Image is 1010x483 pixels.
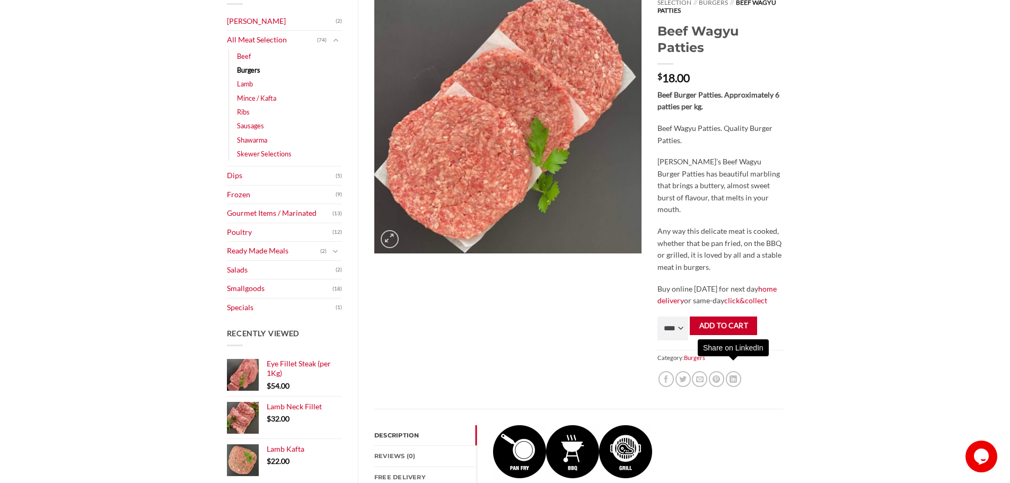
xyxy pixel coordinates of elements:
a: [PERSON_NAME] [227,12,336,31]
p: Any way this delicate meat is cooked, whether that be pan fried, on the BBQ or grilled, it is lov... [657,225,783,273]
a: Ribs [237,105,250,119]
a: Salads [227,261,336,279]
a: Burgers [684,354,705,361]
img: Beef Wagyu Patties [546,425,599,478]
bdi: 54.00 [267,381,289,390]
a: Description [374,425,477,445]
span: $ [267,414,271,423]
span: (2) [320,243,327,259]
a: Poultry [227,223,333,242]
span: Category: [657,350,783,365]
a: Frozen [227,186,336,204]
a: Share on LinkedIn [726,371,741,387]
span: (18) [332,281,342,297]
a: Ready Made Meals [227,242,321,260]
a: Shawarma [237,133,267,147]
span: Lamb Neck Fillet [267,402,322,411]
button: Toggle [329,245,342,257]
a: Lamb Neck Fillet [267,402,342,411]
bdi: 18.00 [657,71,690,84]
bdi: 22.00 [267,456,289,466]
img: Beef Wagyu Patties [599,425,652,478]
a: Dips [227,166,336,185]
a: Share on Twitter [675,371,691,387]
span: Lamb Kafta [267,444,304,453]
a: Share on Facebook [658,371,674,387]
a: All Meat Selection [227,31,318,49]
a: Email to a Friend [692,371,707,387]
a: Gourmet Items / Marinated [227,204,333,223]
span: (13) [332,206,342,222]
p: [PERSON_NAME]’s Beef Wagyu Burger Patties has beautiful marbling that brings a buttery, almost sw... [657,156,783,216]
a: Beef [237,49,251,63]
span: (12) [332,224,342,240]
strong: Beef Burger Patties. Approximately 6 patties per kg. [657,90,779,111]
a: Lamb Kafta [267,444,342,454]
span: (74) [317,32,327,48]
span: $ [267,456,271,466]
span: Eye Fillet Steak (per 1Kg) [267,359,331,377]
span: (1) [336,300,342,315]
p: Buy online [DATE] for next day or same-day [657,283,783,307]
a: Smallgoods [227,279,333,298]
iframe: chat widget [965,441,999,472]
span: (9) [336,187,342,203]
a: Burgers [237,63,260,77]
span: (2) [336,262,342,278]
bdi: 32.00 [267,414,289,423]
a: Sausages [237,119,264,133]
a: Skewer Selections [237,147,292,161]
a: Eye Fillet Steak (per 1Kg) [267,359,342,379]
p: Beef Wagyu Patties. Quality Burger Patties. [657,122,783,146]
h1: Beef Wagyu Patties [657,23,783,56]
img: Beef Wagyu Patties [493,425,546,478]
a: Mince / Kafta [237,91,276,105]
a: Zoom [381,230,399,248]
span: $ [267,381,271,390]
span: $ [657,72,662,81]
a: Lamb [237,77,253,91]
a: click&collect [724,296,767,305]
button: Toggle [329,34,342,46]
span: (5) [336,168,342,184]
span: Recently Viewed [227,329,300,338]
span: (2) [336,13,342,29]
button: Add to cart [690,317,757,335]
a: Reviews (0) [374,446,477,466]
a: Specials [227,298,336,317]
a: Pin on Pinterest [709,371,724,387]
